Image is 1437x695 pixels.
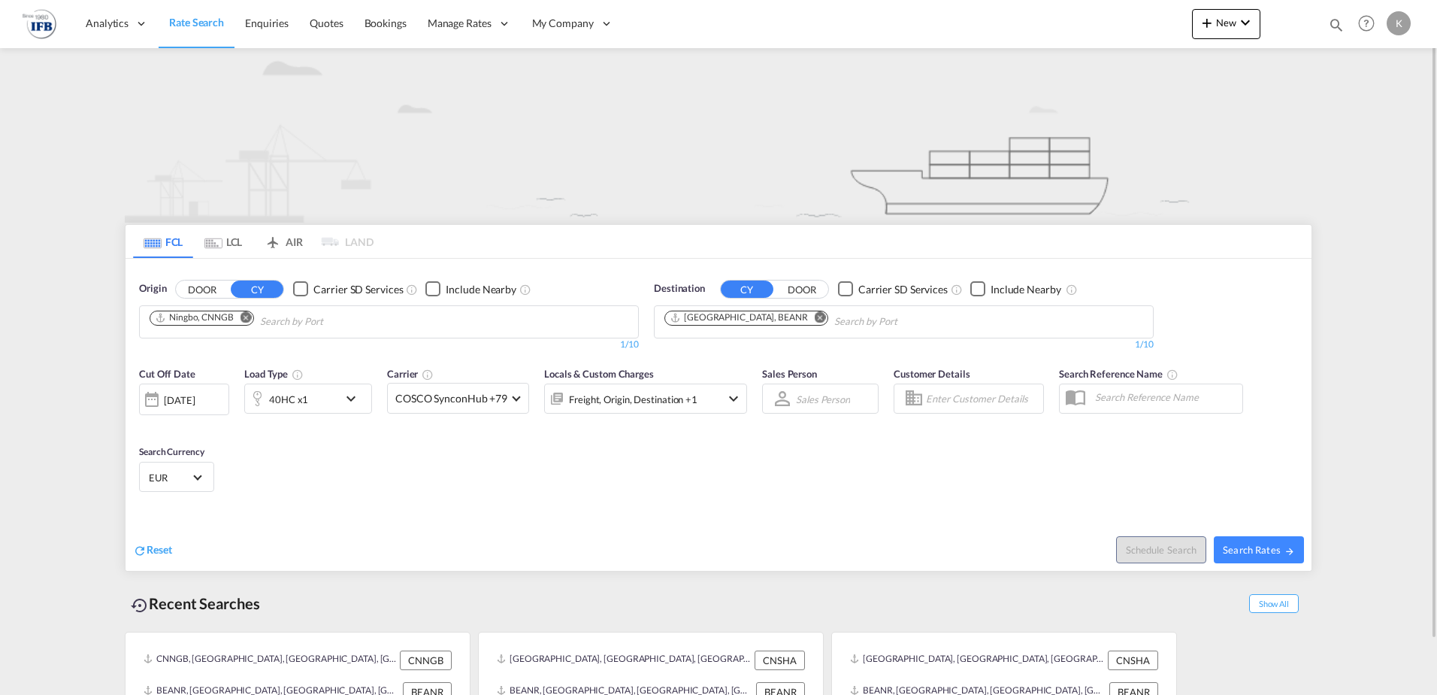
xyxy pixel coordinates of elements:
span: Load Type [244,368,304,380]
button: Search Ratesicon-arrow-right [1214,536,1304,563]
span: My Company [532,16,594,31]
md-icon: icon-information-outline [292,369,304,381]
md-select: Sales Person [794,388,852,410]
div: CNSHA [755,651,805,670]
span: Carrier [387,368,434,380]
span: Destination [654,281,705,296]
div: 40HC x1 [269,389,308,410]
md-icon: The selected Trucker/Carrierwill be displayed in the rate results If the rates are from another f... [422,369,434,381]
md-icon: Unchecked: Ignores neighbouring ports when fetching rates.Checked : Includes neighbouring ports w... [1066,284,1078,296]
span: Origin [139,281,166,296]
md-icon: icon-magnify [1328,17,1345,33]
div: Help [1354,11,1387,38]
span: Analytics [86,16,129,31]
button: Remove [805,311,827,326]
div: CNSHA [1108,651,1158,670]
span: Enquiries [245,17,289,29]
md-chips-wrap: Chips container. Use arrow keys to select chips. [662,306,983,334]
md-checkbox: Checkbox No Ink [970,281,1061,297]
div: Carrier SD Services [313,282,403,297]
div: icon-refreshReset [133,542,172,559]
input: Search Reference Name [1088,386,1242,408]
md-tab-item: AIR [253,225,313,258]
md-icon: Unchecked: Search for CY (Container Yard) services for all selected carriers.Checked : Search for... [951,284,963,296]
button: CY [721,281,773,298]
md-icon: icon-plus 400-fg [1198,14,1216,32]
input: Chips input. [260,310,403,334]
md-icon: icon-chevron-down [725,390,743,408]
span: Show All [1249,594,1299,613]
div: Recent Searches [125,587,266,621]
div: K [1387,11,1411,35]
div: Freight Origin Destination Factory Stuffingicon-chevron-down [544,384,747,414]
div: 40HC x1icon-chevron-down [244,384,372,414]
div: Include Nearby [991,282,1061,297]
div: CNNGB, Ningbo, China, Greater China & Far East Asia, Asia Pacific [144,651,396,670]
span: Quotes [310,17,343,29]
img: new-FCL.png [125,48,1312,223]
div: [DATE] [139,384,229,415]
div: Press delete to remove this chip. [155,311,237,324]
button: DOOR [776,281,828,298]
div: Antwerp, BEANR [670,311,808,324]
div: CNSHA, Shanghai, China, Greater China & Far East Asia, Asia Pacific [850,651,1104,670]
span: EUR [149,471,191,484]
span: New [1198,17,1254,29]
md-icon: icon-chevron-down [342,390,368,408]
span: Search Reference Name [1059,368,1178,380]
md-icon: Unchecked: Ignores neighbouring ports when fetching rates.Checked : Includes neighbouring ports w... [519,284,531,296]
span: Reset [147,543,172,556]
md-tab-item: FCL [133,225,193,258]
input: Enter Customer Details [926,387,1039,410]
span: Search Rates [1223,544,1295,556]
span: Cut Off Date [139,368,195,380]
span: COSCO SynconHub +79 [395,391,507,406]
div: 1/10 [139,338,639,351]
span: Sales Person [762,368,817,380]
md-icon: icon-backup-restore [131,596,149,615]
md-checkbox: Checkbox No Ink [838,281,948,297]
div: Freight Origin Destination Factory Stuffing [569,389,697,410]
md-icon: Unchecked: Search for CY (Container Yard) services for all selected carriers.Checked : Search for... [406,284,418,296]
span: Manage Rates [428,16,492,31]
div: Ningbo, CNNGB [155,311,234,324]
div: icon-magnify [1328,17,1345,39]
button: Remove [231,311,253,326]
div: CNNGB [400,651,452,670]
md-icon: icon-arrow-right [1284,546,1295,557]
button: DOOR [176,281,228,298]
md-datepicker: Select [139,414,150,434]
md-pagination-wrapper: Use the left and right arrow keys to navigate between tabs [133,225,374,258]
button: Note: By default Schedule search will only considerorigin ports, destination ports and cut off da... [1116,536,1206,563]
md-icon: icon-airplane [264,233,282,244]
md-icon: icon-refresh [133,544,147,557]
div: OriginDOOR CY Checkbox No InkUnchecked: Search for CY (Container Yard) services for all selected ... [126,259,1311,571]
div: CNSHA, Shanghai, China, Greater China & Far East Asia, Asia Pacific [497,651,751,670]
div: Press delete to remove this chip. [670,311,811,324]
div: 1/10 [654,338,1154,351]
md-checkbox: Checkbox No Ink [293,281,403,297]
button: icon-plus 400-fgNewicon-chevron-down [1192,9,1260,39]
div: Include Nearby [446,282,516,297]
md-icon: icon-chevron-down [1236,14,1254,32]
span: Locals & Custom Charges [544,368,654,380]
img: b4b53bb0256b11ee9ca18b7abc72fd7f.png [23,7,56,41]
span: Bookings [365,17,407,29]
span: Search Currency [139,446,204,457]
md-icon: Your search will be saved by the below given name [1166,369,1178,381]
div: [DATE] [164,393,195,407]
md-checkbox: Checkbox No Ink [425,281,516,297]
span: Rate Search [169,16,224,29]
button: CY [231,281,283,298]
md-chips-wrap: Chips container. Use arrow keys to select chips. [147,306,409,334]
md-select: Select Currency: € EUREuro [147,466,206,488]
span: Help [1354,11,1379,36]
div: Carrier SD Services [858,282,948,297]
input: Chips input. [834,310,977,334]
span: Customer Details [894,368,970,380]
md-tab-item: LCL [193,225,253,258]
